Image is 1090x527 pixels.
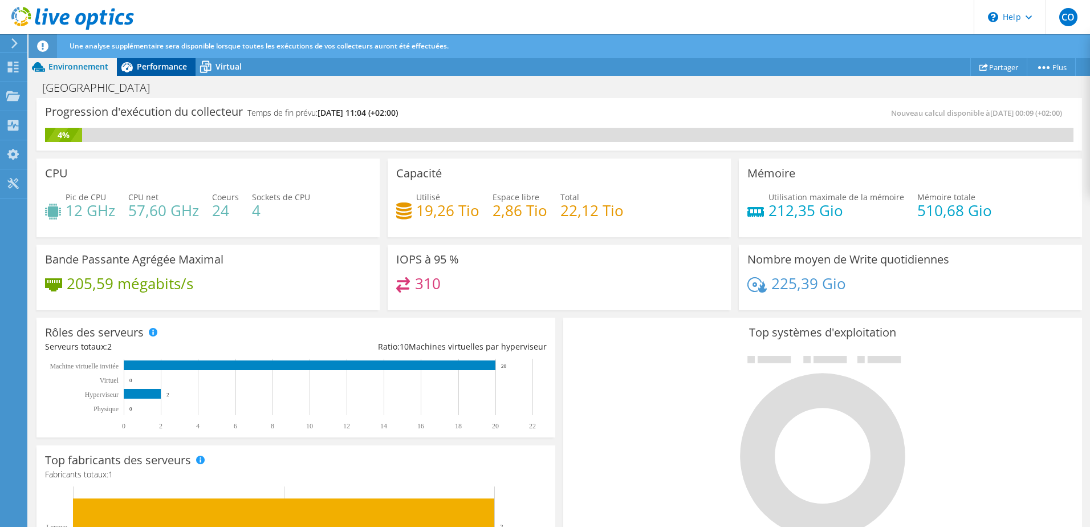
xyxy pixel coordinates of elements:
span: [DATE] 11:04 (+02:00) [318,107,398,118]
text: 4 [196,422,200,430]
text: 6 [234,422,237,430]
span: Sockets de CPU [252,192,310,202]
div: Serveurs totaux: [45,340,296,353]
span: Nouveau calcul disponible à [891,108,1068,118]
h3: Mémoire [747,167,795,180]
text: 20 [501,363,507,369]
div: Ratio: Machines virtuelles par hyperviseur [296,340,547,353]
text: 0 [129,406,132,412]
span: 10 [400,341,409,352]
text: 8 [271,422,274,430]
h3: Capacité [396,167,442,180]
span: 1 [108,469,113,480]
h3: Nombre moyen de Write quotidiennes [747,253,949,266]
span: Utilisé [416,192,440,202]
h3: IOPS à 95 % [396,253,459,266]
h3: Bande Passante Agrégée Maximal [45,253,223,266]
h3: Top systèmes d'exploitation [572,326,1073,339]
span: Utilisation maximale de la mémoire [768,192,904,202]
h3: CPU [45,167,68,180]
h1: [GEOGRAPHIC_DATA] [37,82,168,94]
svg: \n [988,12,998,22]
h4: 4 [252,204,310,217]
span: Performance [137,61,187,72]
h4: 19,26 Tio [416,204,479,217]
a: Plus [1027,58,1076,76]
h4: 2,86 Tio [493,204,547,217]
h4: 205,59 mégabits/s [67,277,193,290]
span: CO [1059,8,1077,26]
span: CPU net [128,192,158,202]
tspan: Machine virtuelle invitée [50,362,119,370]
span: Mémoire totale [917,192,975,202]
h4: 310 [415,277,441,290]
h4: Fabricants totaux: [45,468,547,481]
h4: 22,12 Tio [560,204,624,217]
span: Coeurs [212,192,239,202]
a: Partager [970,58,1027,76]
h4: 57,60 GHz [128,204,199,217]
h3: Rôles des serveurs [45,326,144,339]
text: Physique [93,405,119,413]
span: [DATE] 00:09 (+02:00) [990,108,1062,118]
span: Espace libre [493,192,539,202]
h4: 212,35 Gio [768,204,904,217]
text: 14 [380,422,387,430]
text: 2 [166,392,169,398]
h4: 24 [212,204,239,217]
text: 2 [159,422,162,430]
text: 0 [129,378,132,383]
text: 18 [455,422,462,430]
text: Hyperviseur [85,391,119,399]
span: Total [560,192,579,202]
text: 10 [306,422,313,430]
h3: Top fabricants des serveurs [45,454,191,467]
text: 0 [122,422,125,430]
h4: 225,39 Gio [771,277,846,290]
text: 22 [529,422,536,430]
text: 16 [417,422,424,430]
h4: 510,68 Gio [917,204,992,217]
h4: 12 GHz [66,204,115,217]
span: Une analyse supplémentaire sera disponible lorsque toutes les exécutions de vos collecteurs auron... [70,41,449,51]
span: 2 [107,341,112,352]
span: Environnement [48,61,108,72]
text: 12 [343,422,350,430]
div: 4% [45,129,82,141]
span: Virtual [215,61,242,72]
h4: Temps de fin prévu: [247,107,398,119]
text: Virtuel [100,376,119,384]
span: Pic de CPU [66,192,106,202]
text: 20 [492,422,499,430]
